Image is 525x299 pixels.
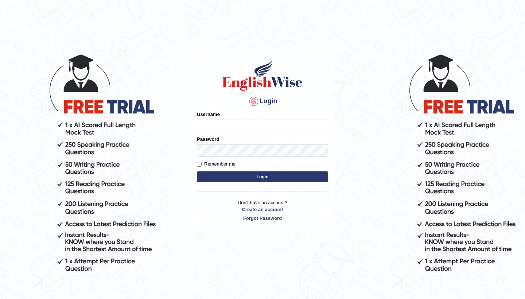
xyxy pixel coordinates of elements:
a: Forgot Password [197,215,328,222]
button: Login [197,171,328,182]
img: Logo of English Wise sign in for intelligent practice with AI [221,59,304,92]
input: Remember me [197,162,202,167]
p: Don't have an account? [197,199,328,222]
h4: Login [197,96,328,107]
a: Create an account [197,206,328,213]
label: Username [197,111,220,118]
label: Password [197,136,219,143]
label: Remember me [197,160,236,168]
